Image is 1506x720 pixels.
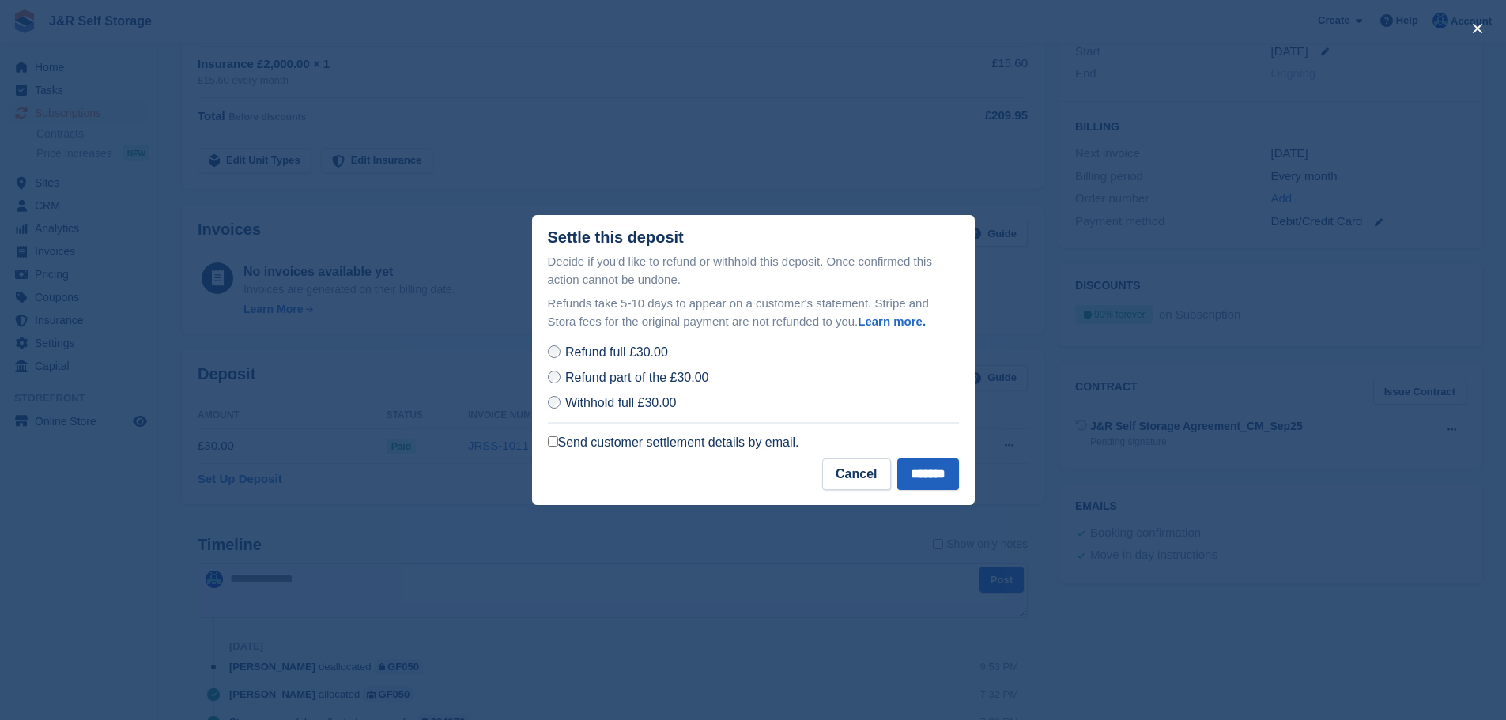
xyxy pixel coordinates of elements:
[548,435,799,450] label: Send customer settlement details by email.
[565,396,677,409] span: Withhold full £30.00
[548,345,561,358] input: Refund full £30.00
[565,371,708,384] span: Refund part of the £30.00
[548,228,684,247] div: Settle this deposit
[822,458,890,490] button: Cancel
[548,396,561,409] input: Withhold full £30.00
[1465,16,1490,41] button: close
[548,253,959,288] p: Decide if you'd like to refund or withhold this deposit. Once confirmed this action cannot be und...
[548,371,561,383] input: Refund part of the £30.00
[548,436,558,447] input: Send customer settlement details by email.
[565,345,668,359] span: Refund full £30.00
[548,295,959,330] p: Refunds take 5-10 days to appear on a customer's statement. Stripe and Stora fees for the origina...
[858,315,926,328] a: Learn more.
